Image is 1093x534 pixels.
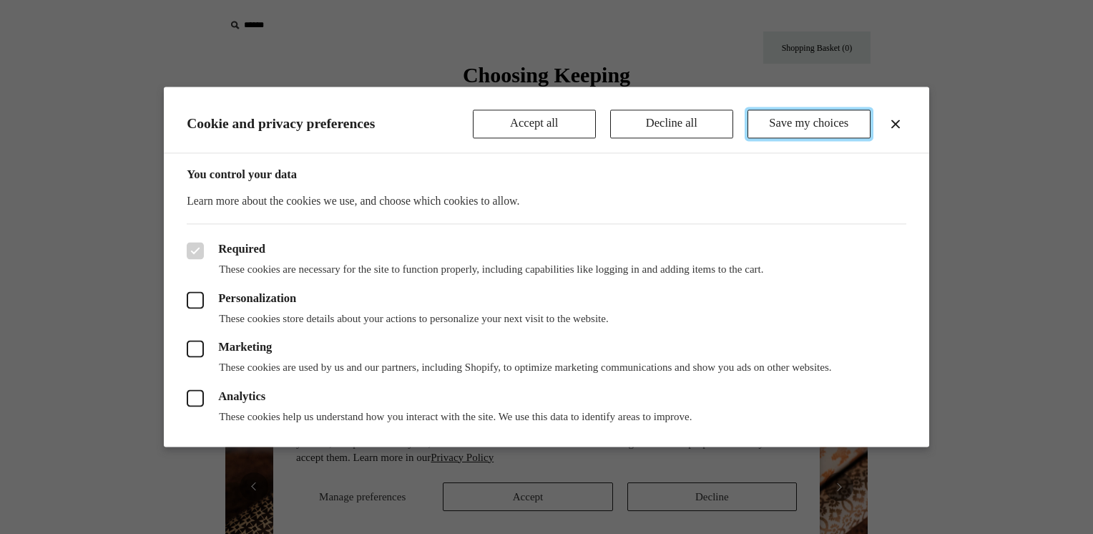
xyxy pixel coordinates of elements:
p: Learn more about the cookies we use, and choose which cookies to allow. [187,193,906,210]
p: These cookies help us understand how you interact with the site. We use this data to identify are... [187,410,906,424]
label: Analytics [187,389,906,407]
h3: You control your data [187,168,906,182]
button: Accept all [473,110,596,138]
label: Personalization [187,291,906,309]
h2: Cookie and privacy preferences [187,116,473,132]
label: Required [187,243,906,260]
button: Decline all [610,110,733,138]
button: Close dialog [887,115,904,132]
button: Save my choices [748,110,871,138]
label: Marketing [187,341,906,358]
p: These cookies store details about your actions to personalize your next visit to the website. [187,312,906,326]
p: These cookies are used by us and our partners, including Shopify, to optimize marketing communica... [187,361,906,376]
p: These cookies are necessary for the site to function properly, including capabilities like loggin... [187,263,906,278]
